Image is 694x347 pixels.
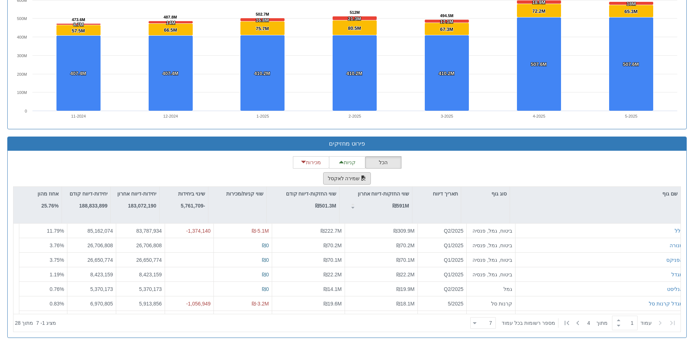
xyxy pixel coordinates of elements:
text: 2-2025 [349,114,361,118]
tspan: 67.3M [440,27,453,32]
div: ‏ מתוך [467,315,679,331]
div: 3.75 % [22,256,64,264]
tspan: 410.2M [254,71,270,76]
button: שמירה לאקסל [323,172,371,185]
button: הפניקס [666,256,683,264]
div: תאריך דיווח [412,187,461,201]
text: 100M [17,90,27,95]
div: 83,787,934 [119,227,162,234]
p: אחוז מהון [38,190,59,198]
tspan: 512M [350,10,360,15]
div: Q2/2025 [421,227,463,234]
div: Q1/2025 [421,271,463,278]
strong: 25.76% [42,203,59,209]
div: ביטוח, גמל, פנסיה [470,227,512,234]
div: ‏מציג 1 - 7 ‏ מתוך 28 [15,315,56,331]
div: שווי קניות/מכירות [208,187,266,201]
tspan: 65.3M [624,9,638,14]
span: ₪22.2M [324,272,342,277]
div: 1.19 % [22,271,64,278]
button: אנליסט [667,285,683,293]
div: -1,056,949 [168,300,211,307]
button: הכל [365,156,401,169]
span: ₪22.2M [396,272,415,277]
div: 0.83 % [22,300,64,307]
button: מגדל [671,271,683,278]
div: גמל [470,285,512,293]
div: 3.76 % [22,242,64,249]
div: 11.79 % [22,227,64,234]
div: 26,706,808 [70,242,113,249]
strong: 183,072,190 [128,203,156,209]
tspan: 75.7M [256,26,269,31]
div: ביטוח, גמל, פנסיה [470,271,512,278]
button: מכירות [293,156,329,169]
span: ₪0 [262,286,269,292]
span: ₪18.1M [396,301,415,307]
tspan: 507.6M [623,62,639,67]
strong: 188,833,899 [79,203,107,209]
div: שם גוף [510,187,681,201]
span: ‏מספר רשומות בכל עמוד [502,319,555,327]
tspan: 473.6M [72,17,85,22]
strong: -5,761,709 [181,203,205,209]
span: ₪0 [262,242,269,248]
tspan: 72.2M [532,8,545,14]
tspan: 494.5M [440,13,454,18]
span: 4 [587,319,596,327]
span: ₪70.2M [324,242,342,248]
tspan: 407.4M [162,71,178,76]
div: 85,162,074 [70,227,113,234]
span: ₪70.2M [396,242,415,248]
div: Q1/2025 [421,256,463,264]
div: Q1/2025 [421,242,463,249]
span: ₪19.9M [396,286,415,292]
div: 6,970,805 [70,300,113,307]
text: 5-2025 [625,114,637,118]
tspan: 8.7M [73,22,84,27]
tspan: 487.8M [164,15,177,19]
span: ₪19.6M [324,301,342,307]
button: כלל [675,227,683,234]
tspan: 17.1M [440,19,453,24]
p: שווי החזקות-דיווח אחרון [358,190,409,198]
text: 500M [17,16,27,21]
div: Q2/2025 [421,285,463,293]
text: 300M [17,54,27,58]
div: 26,650,774 [70,256,113,264]
text: 12-2024 [163,114,178,118]
span: ₪70.1M [396,257,415,263]
div: סוג גוף [461,187,510,201]
span: ‏עמוד [640,319,652,327]
text: 3-2025 [441,114,453,118]
div: ביטוח, גמל, פנסיה [470,256,512,264]
span: ₪0 [262,257,269,263]
tspan: 57.5M [72,28,85,33]
span: ₪222.7M [321,228,342,234]
div: -1,374,140 [168,227,211,234]
button: קניות [329,156,365,169]
text: 1-2025 [256,114,269,118]
div: קרנות סל [470,300,512,307]
span: ₪309.9M [393,228,415,234]
tspan: 14M [166,20,175,25]
span: ₪-5.1M [252,228,269,234]
span: ₪0 [262,272,269,277]
tspan: 66.5M [164,27,177,33]
div: 0.76 % [22,285,64,293]
strong: ₪501.3M [315,203,336,209]
tspan: 502.7M [256,12,269,16]
div: מגדל קרנות סל [649,300,683,307]
strong: ₪591M [392,203,409,209]
tspan: 410.2M [439,71,454,76]
text: 0 [25,109,27,113]
text: 200M [17,72,27,76]
tspan: 410.2M [346,71,362,76]
div: 26,650,774 [119,256,162,264]
text: 4-2025 [533,114,545,118]
text: 400M [17,35,27,39]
